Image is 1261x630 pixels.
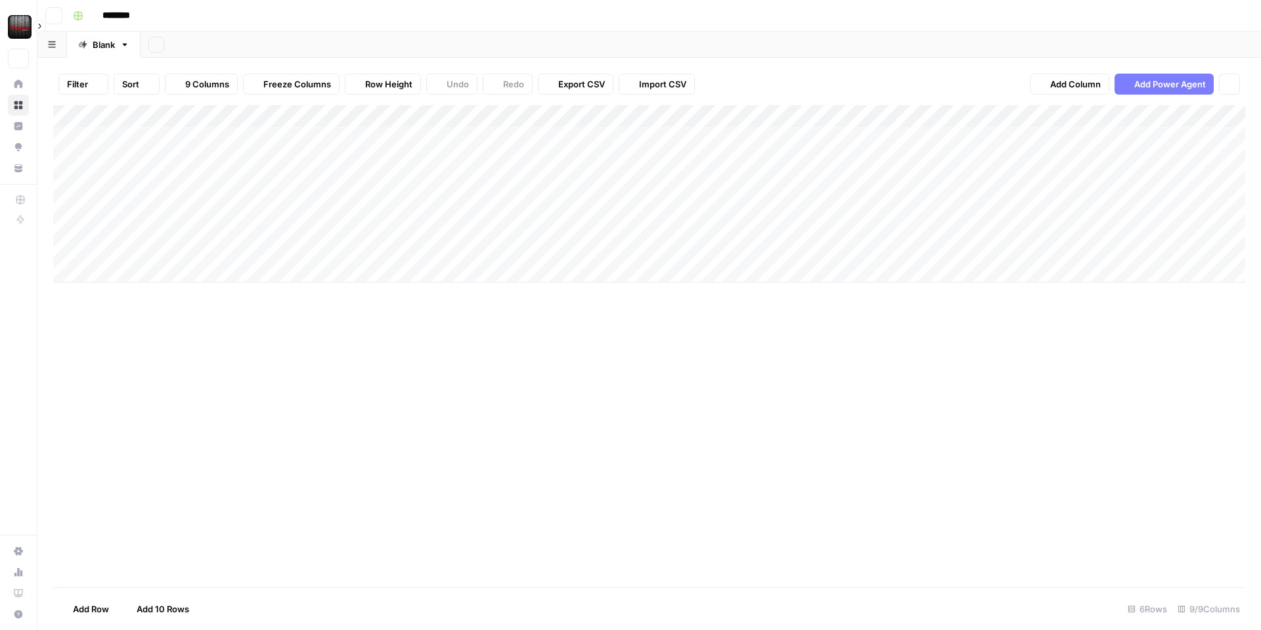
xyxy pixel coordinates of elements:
button: Help + Support [8,604,29,625]
button: Sort [114,74,160,95]
span: Row Height [365,78,412,91]
a: Settings [8,541,29,562]
button: Add 10 Rows [117,598,197,619]
button: Undo [426,74,477,95]
button: Add Power Agent [1115,74,1214,95]
span: 9 Columns [185,78,229,91]
button: 9 Columns [165,74,238,95]
span: Undo [447,78,469,91]
span: Filter [67,78,88,91]
div: 6 Rows [1122,598,1172,619]
a: Blank [67,32,141,58]
span: Add Power Agent [1134,78,1206,91]
span: Export CSV [558,78,605,91]
a: Your Data [8,158,29,179]
span: Freeze Columns [263,78,331,91]
button: Filter [58,74,108,95]
span: Add Row [73,602,109,616]
a: Opportunities [8,137,29,158]
img: Tire Rack Logo [8,15,32,39]
a: Usage [8,562,29,583]
a: Browse [8,95,29,116]
a: Home [8,74,29,95]
div: 9/9 Columns [1172,598,1245,619]
button: Export CSV [538,74,613,95]
button: Workspace: Tire Rack [8,11,29,43]
span: Sort [122,78,139,91]
span: Import CSV [639,78,686,91]
a: Learning Hub [8,583,29,604]
button: Import CSV [619,74,695,95]
span: Add 10 Rows [137,602,189,616]
button: Add Row [53,598,117,619]
div: Blank [93,38,115,51]
button: Redo [483,74,533,95]
button: Freeze Columns [243,74,340,95]
span: Add Column [1050,78,1101,91]
span: Redo [503,78,524,91]
button: Add Column [1030,74,1109,95]
a: Insights [8,116,29,137]
button: Row Height [345,74,421,95]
